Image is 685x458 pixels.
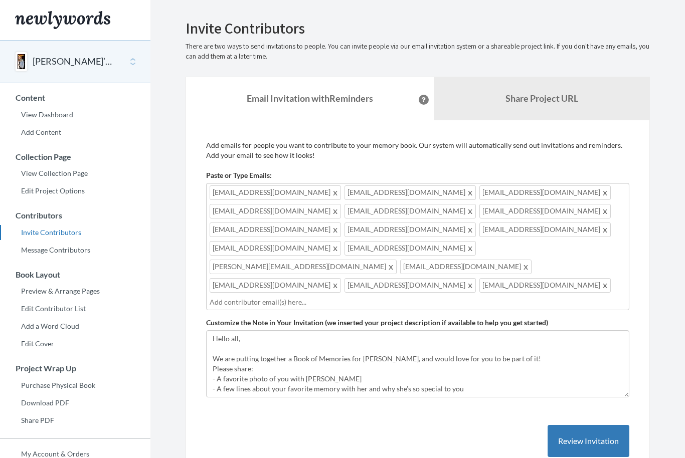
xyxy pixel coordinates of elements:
h3: Content [1,93,150,102]
span: [EMAIL_ADDRESS][DOMAIN_NAME] [479,185,611,200]
button: [PERSON_NAME]’s 50th Birthday [33,55,114,68]
img: Newlywords logo [15,11,110,29]
h3: Collection Page [1,152,150,161]
strong: Email Invitation with Reminders [247,93,373,104]
iframe: Opens a widget where you can chat to one of our agents [604,428,675,453]
h3: Project Wrap Up [1,364,150,373]
span: [EMAIL_ADDRESS][DOMAIN_NAME] [210,241,341,256]
label: Customize the Note in Your Invitation (we inserted your project description if available to help ... [206,318,548,328]
span: [EMAIL_ADDRESS][DOMAIN_NAME] [345,278,476,293]
h2: Invite Contributors [186,20,650,37]
textarea: Hello all, I’m putting together a Book of Memories for [PERSON_NAME], and I’d love for you to be ... [206,330,629,397]
span: [EMAIL_ADDRESS][DOMAIN_NAME] [345,222,476,237]
span: [EMAIL_ADDRESS][DOMAIN_NAME] [479,222,611,237]
label: Paste or Type Emails: [206,170,272,180]
span: [EMAIL_ADDRESS][DOMAIN_NAME] [345,204,476,218]
b: Share Project URL [505,93,578,104]
p: There are two ways to send invitations to people. You can invite people via our email invitation ... [186,42,650,62]
p: Add emails for people you want to contribute to your memory book. Our system will automatically s... [206,140,629,160]
input: Add contributor email(s) here... [210,297,626,308]
span: [EMAIL_ADDRESS][DOMAIN_NAME] [345,185,476,200]
span: [EMAIL_ADDRESS][DOMAIN_NAME] [210,222,341,237]
span: [EMAIL_ADDRESS][DOMAIN_NAME] [210,185,341,200]
button: Review Invitation [548,425,629,457]
span: [PERSON_NAME][EMAIL_ADDRESS][DOMAIN_NAME] [210,260,397,274]
span: [EMAIL_ADDRESS][DOMAIN_NAME] [479,278,611,293]
span: [EMAIL_ADDRESS][DOMAIN_NAME] [210,278,341,293]
span: [EMAIL_ADDRESS][DOMAIN_NAME] [345,241,476,256]
span: [EMAIL_ADDRESS][DOMAIN_NAME] [400,260,532,274]
span: [EMAIL_ADDRESS][DOMAIN_NAME] [210,204,341,218]
span: [EMAIL_ADDRESS][DOMAIN_NAME] [479,204,611,218]
h3: Book Layout [1,270,150,279]
h3: Contributors [1,211,150,220]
